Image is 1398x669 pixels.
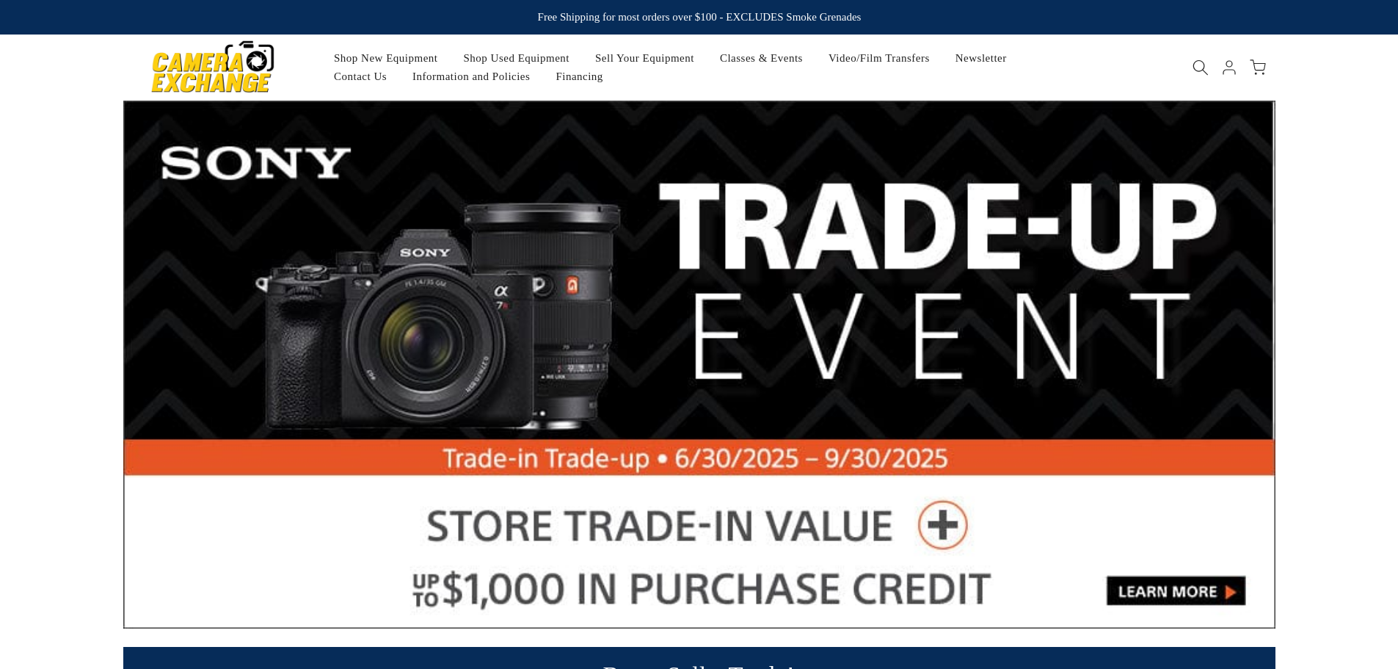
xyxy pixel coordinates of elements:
[734,604,742,612] li: Page dot 6
[718,604,727,612] li: Page dot 5
[707,49,815,68] a: Classes & Events
[321,49,451,68] a: Shop New Equipment
[657,604,665,612] li: Page dot 1
[543,68,616,86] a: Financing
[400,68,543,86] a: Information and Policies
[582,49,707,68] a: Sell Your Equipment
[321,68,399,86] a: Contact Us
[688,604,696,612] li: Page dot 3
[451,49,583,68] a: Shop Used Equipment
[703,604,711,612] li: Page dot 4
[815,49,942,68] a: Video/Film Transfers
[537,11,861,23] strong: Free Shipping for most orders over $100 - EXCLUDES Smoke Grenades
[672,604,680,612] li: Page dot 2
[942,49,1019,68] a: Newsletter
